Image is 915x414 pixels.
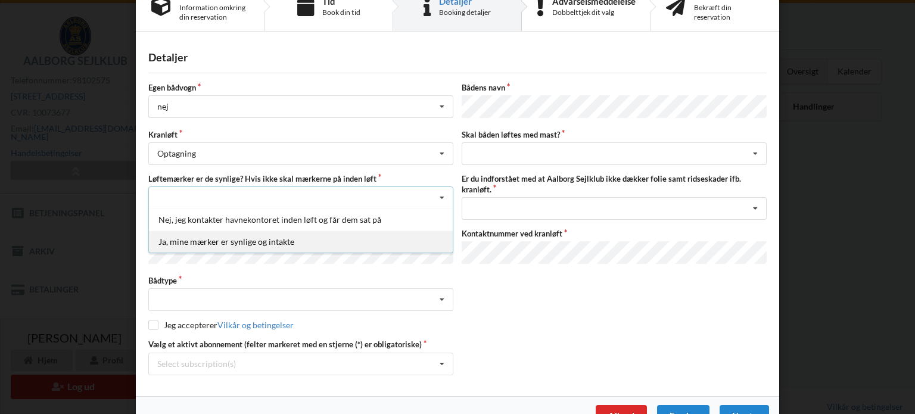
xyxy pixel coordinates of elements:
[157,102,169,111] div: nej
[148,51,767,64] div: Detaljer
[462,82,767,93] label: Bådens navn
[694,3,764,22] div: Bekræft din reservation
[148,275,453,286] label: Bådtype
[149,208,453,231] div: Nej, jeg kontakter havnekontoret inden løft og får dem sat på
[552,8,636,17] div: Dobbelttjek dit valg
[462,173,767,195] label: Er du indforstået med at Aalborg Sejlklub ikke dækker folie samt ridseskader ifb. kranløft.
[148,320,294,330] label: Jeg accepterer
[148,129,453,140] label: Kranløft
[462,129,767,140] label: Skal båden løftes med mast?
[148,339,453,350] label: Vælg et aktivt abonnement (felter markeret med en stjerne (*) er obligatoriske)
[149,231,453,253] div: Ja, mine mærker er synlige og intakte
[217,320,294,330] a: Vilkår og betingelser
[157,359,236,369] div: Select subscription(s)
[148,173,453,184] label: Løftemærker er de synlige? Hvis ikke skal mærkerne på inden løft
[148,82,453,93] label: Egen bådvogn
[179,3,248,22] div: Information omkring din reservation
[439,8,491,17] div: Booking detaljer
[462,228,767,239] label: Kontaktnummer ved kranløft
[157,150,196,158] div: Optagning
[322,8,360,17] div: Book din tid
